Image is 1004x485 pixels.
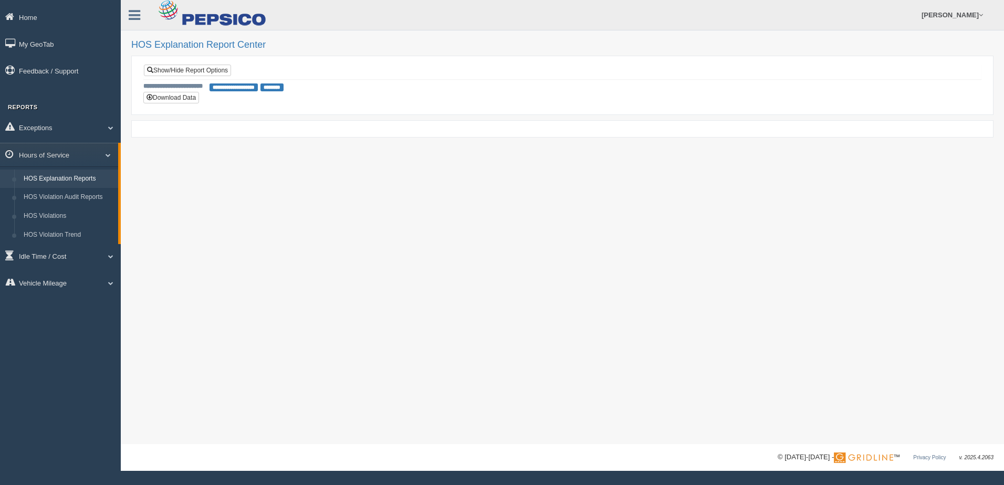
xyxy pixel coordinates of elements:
[131,40,993,50] h2: HOS Explanation Report Center
[19,170,118,188] a: HOS Explanation Reports
[143,92,199,103] button: Download Data
[778,452,993,463] div: © [DATE]-[DATE] - ™
[959,455,993,460] span: v. 2025.4.2063
[19,207,118,226] a: HOS Violations
[144,65,231,76] a: Show/Hide Report Options
[19,226,118,245] a: HOS Violation Trend
[913,455,946,460] a: Privacy Policy
[834,452,893,463] img: Gridline
[19,188,118,207] a: HOS Violation Audit Reports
